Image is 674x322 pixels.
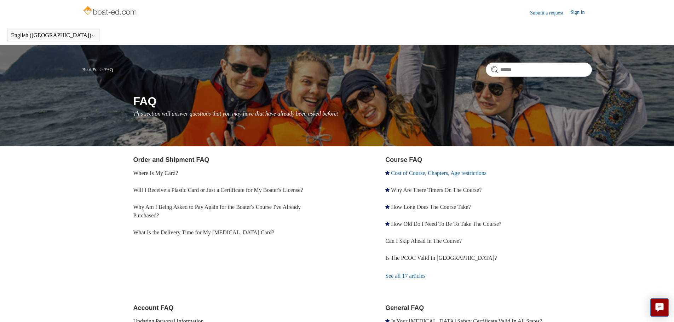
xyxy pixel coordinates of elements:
[133,204,301,218] a: Why Am I Being Asked to Pay Again for the Boater's Course I've Already Purchased?
[385,267,592,286] a: See all 17 articles
[82,4,139,18] img: Boat-Ed Help Center home page
[385,238,462,244] a: Can I Skip Ahead In The Course?
[82,67,99,72] li: Boat-Ed
[486,63,592,77] input: Search
[133,187,303,193] a: Will I Receive a Plastic Card or Just a Certificate for My Boater's License?
[385,188,390,192] svg: Promoted article
[385,205,390,209] svg: Promoted article
[391,187,482,193] a: Why Are There Timers On The Course?
[133,156,209,163] a: Order and Shipment FAQ
[385,222,390,226] svg: Promoted article
[391,221,501,227] a: How Old Do I Need To Be To Take The Course?
[391,170,486,176] a: Cost of Course, Chapters, Age restrictions
[133,110,592,118] p: This section will answer questions that you may have that have already been asked before!
[570,8,592,17] a: Sign in
[385,156,422,163] a: Course FAQ
[530,9,570,17] a: Submit a request
[99,67,113,72] li: FAQ
[133,304,174,311] a: Account FAQ
[650,298,669,317] button: Live chat
[82,67,98,72] a: Boat-Ed
[385,304,424,311] a: General FAQ
[133,229,275,235] a: What Is the Delivery Time for My [MEDICAL_DATA] Card?
[133,93,592,110] h1: FAQ
[11,32,96,39] button: English ([GEOGRAPHIC_DATA])
[385,255,497,261] a: Is The PCOC Valid In [GEOGRAPHIC_DATA]?
[133,170,178,176] a: Where Is My Card?
[391,204,471,210] a: How Long Does The Course Take?
[385,171,390,175] svg: Promoted article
